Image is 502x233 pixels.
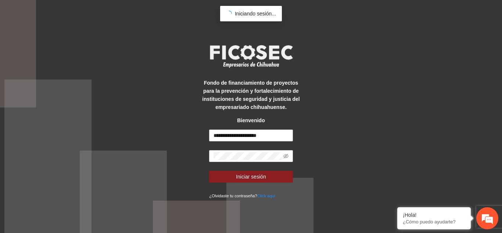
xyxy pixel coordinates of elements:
[403,219,465,225] p: ¿Cómo puedo ayudarte?
[236,173,266,181] span: Iniciar sesión
[209,194,275,198] small: ¿Olvidaste tu contraseña?
[43,75,101,149] span: Estamos en línea.
[202,80,300,110] strong: Fondo de financiamiento de proyectos para la prevención y fortalecimiento de instituciones de seg...
[205,43,297,70] img: logo
[209,171,293,183] button: Iniciar sesión
[283,153,288,159] span: eye-invisible
[235,11,276,17] span: Iniciando sesión...
[4,155,140,181] textarea: Escriba su mensaje y pulse “Intro”
[121,4,138,21] div: Minimizar ventana de chat en vivo
[237,117,265,123] strong: Bienvenido
[403,212,465,218] div: ¡Hola!
[226,11,232,17] span: loading
[38,38,123,47] div: Chatee con nosotros ahora
[257,194,275,198] a: Click aqui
